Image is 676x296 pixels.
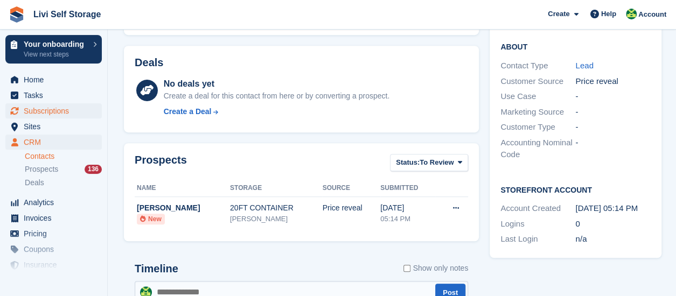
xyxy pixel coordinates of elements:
p: Your onboarding [24,40,88,48]
span: Home [24,72,88,87]
div: Accounting Nominal Code [500,137,575,161]
span: Analytics [24,195,88,210]
div: [DATE] [380,202,435,214]
div: Price reveal [322,202,380,214]
span: Create [548,9,569,19]
a: menu [5,135,102,150]
a: menu [5,119,102,134]
h2: Deals [135,57,163,69]
div: Marketing Source [500,106,575,118]
span: Invoices [24,210,88,225]
a: menu [5,103,102,118]
span: Tasks [24,88,88,103]
div: Account Created [500,202,575,215]
div: [DATE] 05:14 PM [575,202,650,215]
input: Show only notes [403,263,410,274]
div: - [575,137,650,161]
a: Lead [575,61,593,70]
span: Insurance [24,257,88,272]
div: Contact Type [500,60,575,72]
a: Livi Self Storage [29,5,105,23]
label: Show only notes [403,263,468,274]
div: Customer Type [500,121,575,133]
div: n/a [575,233,650,245]
span: Account [638,9,666,20]
a: Prospects 136 [25,164,102,175]
span: To Review [420,157,454,168]
th: Submitted [380,180,435,197]
span: Pricing [24,226,88,241]
a: Contacts [25,151,102,161]
th: Name [135,180,230,197]
a: menu [5,195,102,210]
a: menu [5,72,102,87]
p: View next steps [24,50,88,59]
a: menu [5,88,102,103]
li: New [137,214,165,224]
a: menu [5,242,102,257]
button: Status: To Review [390,154,468,172]
a: menu [5,210,102,225]
div: [PERSON_NAME] [137,202,230,214]
div: Create a deal for this contact from here or by converting a prospect. [164,90,389,102]
a: Deals [25,177,102,188]
div: 05:14 PM [380,214,435,224]
div: 136 [85,165,102,174]
span: CRM [24,135,88,150]
div: [PERSON_NAME] [230,214,323,224]
div: No deals yet [164,77,389,90]
th: Source [322,180,380,197]
h2: Timeline [135,263,178,275]
div: Use Case [500,90,575,103]
h2: About [500,41,650,52]
h2: Prospects [135,154,187,174]
div: - [575,106,650,118]
div: 0 [575,218,650,230]
th: Storage [230,180,323,197]
span: Subscriptions [24,103,88,118]
div: 20FT CONTAINER [230,202,323,214]
a: Your onboarding View next steps [5,35,102,64]
div: - [575,90,650,103]
span: Prospects [25,164,58,174]
img: stora-icon-8386f47178a22dfd0bd8f6a31ec36ba5ce8667c1dd55bd0f319d3a0aa187defe.svg [9,6,25,23]
div: Logins [500,218,575,230]
div: Price reveal [575,75,650,88]
div: Create a Deal [164,106,212,117]
a: menu [5,226,102,241]
img: Alex Handyside [626,9,637,19]
div: Customer Source [500,75,575,88]
div: - [575,121,650,133]
a: Create a Deal [164,106,389,117]
h2: Storefront Account [500,184,650,195]
a: menu [5,257,102,272]
span: Deals [25,178,44,188]
span: Coupons [24,242,88,257]
span: Help [601,9,616,19]
span: Sites [24,119,88,134]
div: Last Login [500,233,575,245]
span: Status: [396,157,420,168]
